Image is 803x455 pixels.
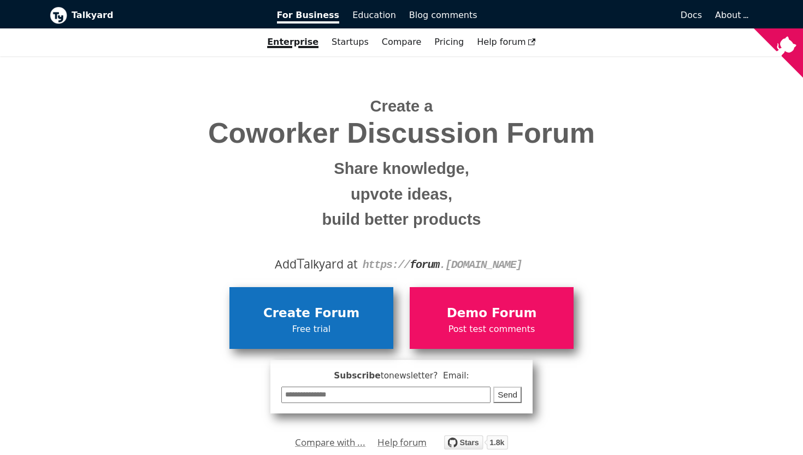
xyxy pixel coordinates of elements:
span: Demo Forum [415,303,568,324]
a: Help forum [377,434,427,451]
a: Star debiki/talkyard on GitHub [444,437,508,453]
strong: forum [410,259,439,271]
a: Help forum [470,33,542,51]
span: Post test comments [415,322,568,336]
a: For Business [270,6,346,25]
b: Talkyard [72,8,262,22]
span: Help forum [477,37,536,47]
span: Free trial [235,322,388,336]
a: Education [346,6,403,25]
span: Education [352,10,396,20]
img: Talkyard logo [50,7,67,24]
span: Create a [370,97,433,115]
span: For Business [277,10,340,24]
a: Pricing [428,33,470,51]
small: upvote ideas, [58,182,745,207]
span: Subscribe [281,369,522,383]
span: Docs [681,10,702,20]
span: to newsletter ? Email: [381,371,469,381]
small: build better products [58,207,745,232]
span: Create Forum [235,303,388,324]
button: Send [493,387,522,404]
a: Blog comments [403,6,484,25]
a: About [715,10,747,20]
a: Compare with ... [295,434,365,451]
a: Create ForumFree trial [229,287,393,348]
span: Blog comments [409,10,477,20]
a: Compare [382,37,422,47]
a: Talkyard logoTalkyard [50,7,262,24]
code: https:// . [DOMAIN_NAME] [363,259,522,271]
a: Startups [325,33,375,51]
img: talkyard.svg [444,435,508,450]
div: Add alkyard at [58,255,745,273]
a: Docs [484,6,709,25]
span: T [297,253,304,273]
small: Share knowledge, [58,156,745,182]
span: Coworker Discussion Forum [58,118,745,149]
a: Enterprise [261,33,325,51]
a: Demo ForumPost test comments [410,287,574,348]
